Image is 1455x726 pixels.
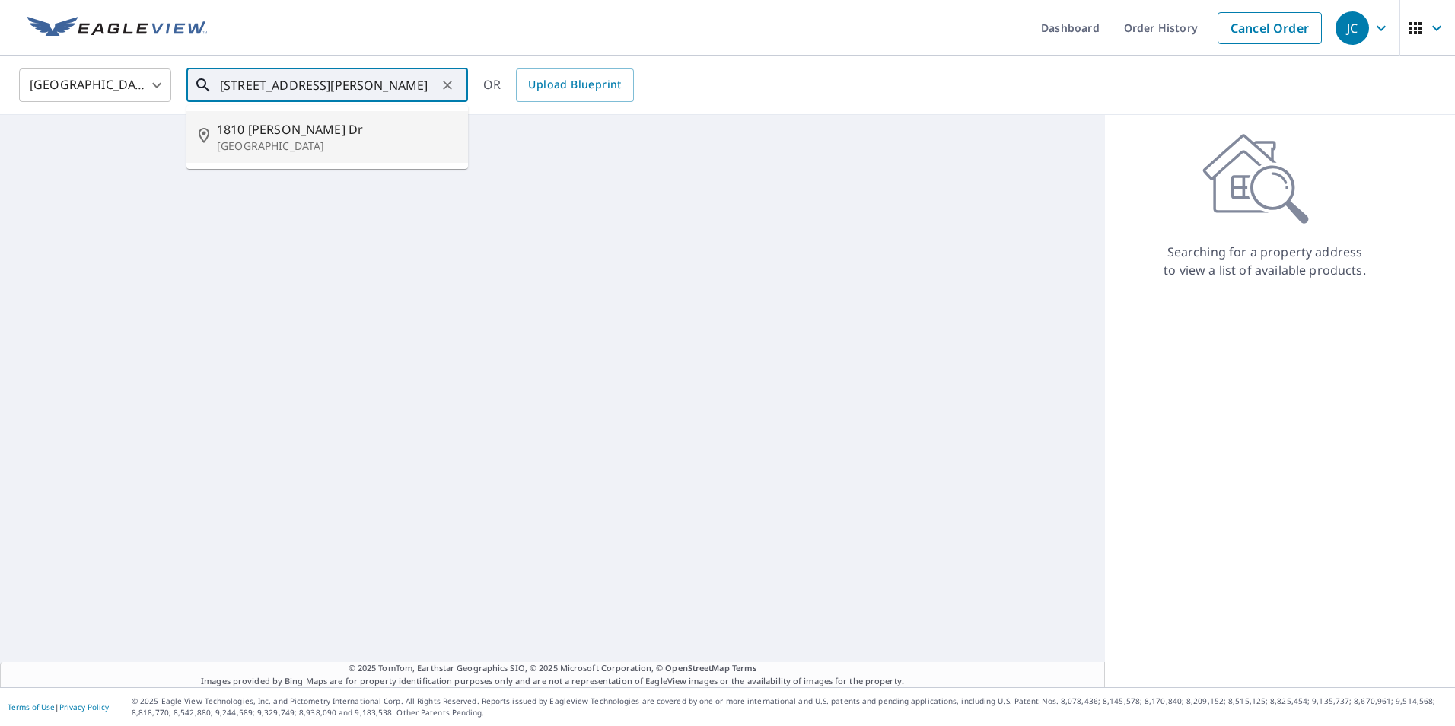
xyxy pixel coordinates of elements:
[8,702,109,712] p: |
[732,662,757,673] a: Terms
[1336,11,1369,45] div: JC
[483,68,634,102] div: OR
[217,139,456,154] p: [GEOGRAPHIC_DATA]
[132,696,1447,718] p: © 2025 Eagle View Technologies, Inc. and Pictometry International Corp. All Rights Reserved. Repo...
[59,702,109,712] a: Privacy Policy
[1218,12,1322,44] a: Cancel Order
[528,75,621,94] span: Upload Blueprint
[437,75,458,96] button: Clear
[220,64,437,107] input: Search by address or latitude-longitude
[217,120,456,139] span: 1810 [PERSON_NAME] Dr
[1163,243,1367,279] p: Searching for a property address to view a list of available products.
[27,17,207,40] img: EV Logo
[8,702,55,712] a: Terms of Use
[665,662,729,673] a: OpenStreetMap
[349,662,757,675] span: © 2025 TomTom, Earthstar Geographics SIO, © 2025 Microsoft Corporation, ©
[19,64,171,107] div: [GEOGRAPHIC_DATA]
[516,68,633,102] a: Upload Blueprint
